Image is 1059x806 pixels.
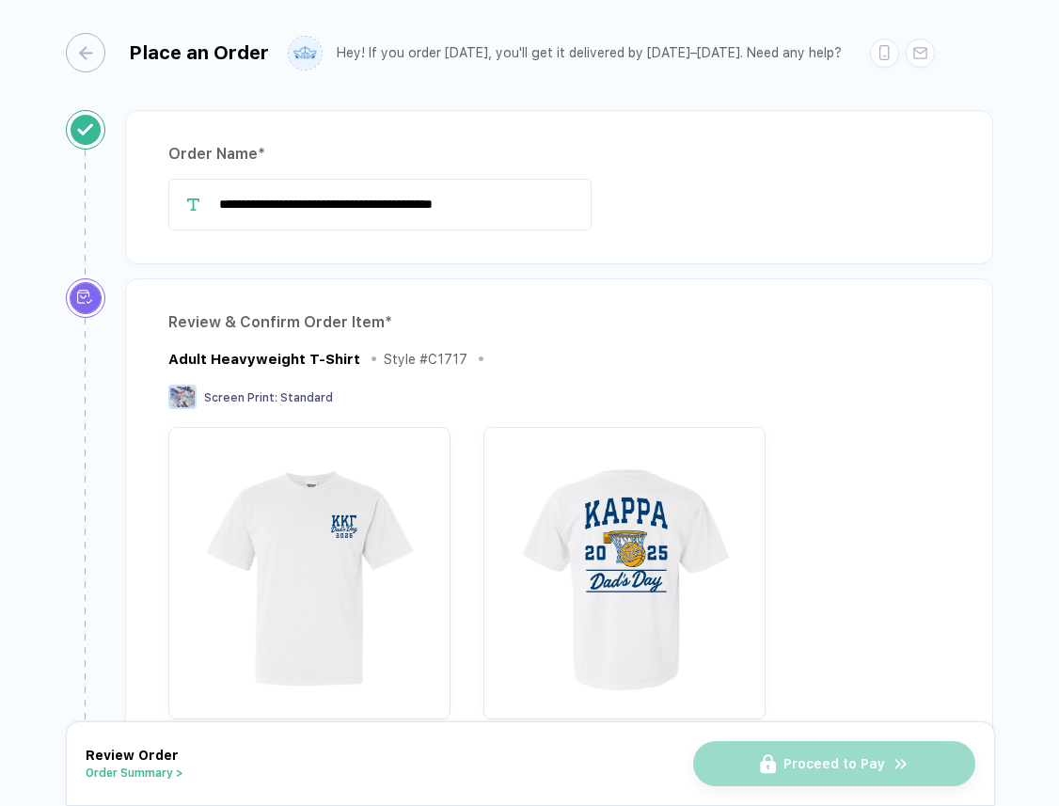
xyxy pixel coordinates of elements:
[168,308,950,338] div: Review & Confirm Order Item
[178,436,441,700] img: 497e5d08-8089-44bc-ae6e-9b05d9fef955_nt_front_1758911632595.jpg
[86,748,179,763] span: Review Order
[289,37,322,70] img: user profile
[384,352,467,367] div: Style # C1717
[280,391,333,404] span: Standard
[168,139,950,169] div: Order Name
[493,436,756,700] img: 497e5d08-8089-44bc-ae6e-9b05d9fef955_nt_back_1758911632598.jpg
[168,385,197,409] img: Screen Print
[204,391,277,404] span: Screen Print :
[129,41,269,64] div: Place an Order
[86,766,183,780] button: Order Summary >
[168,351,360,368] div: Adult Heavyweight T-Shirt
[337,45,842,61] div: Hey! If you order [DATE], you'll get it delivered by [DATE]–[DATE]. Need any help?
